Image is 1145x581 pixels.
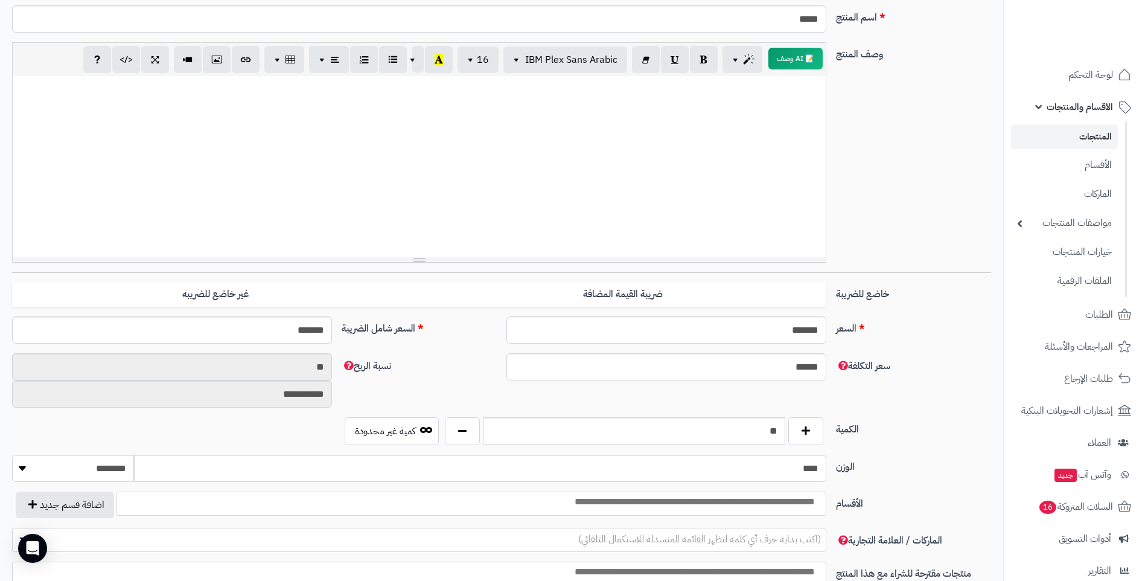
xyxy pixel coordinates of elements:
[525,53,617,67] span: IBM Plex Sans Arabic
[578,532,821,547] span: (اكتب بداية حرف أي كلمة لتظهر القائمة المنسدلة للاستكمال التلقائي)
[831,492,996,511] label: الأقسام
[1063,33,1134,58] img: logo-2.png
[1053,466,1111,483] span: وآتس آب
[12,282,419,307] label: غير خاضع للضريبه
[1011,268,1118,294] a: الملفات الرقمية
[342,359,391,373] span: نسبة الربح
[1038,498,1113,515] span: السلات المتروكة
[477,53,489,67] span: 16
[1011,181,1118,207] a: الماركات
[831,455,996,474] label: الوزن
[1011,332,1138,361] a: المراجعات والأسئلة
[831,5,996,25] label: اسم المنتج
[1011,364,1138,393] a: طلبات الإرجاع
[1021,402,1113,419] span: إشعارات التحويلات البنكية
[1011,124,1118,149] a: المنتجات
[503,47,627,73] button: IBM Plex Sans Arabic
[768,48,823,69] button: 📝 AI وصف
[1045,338,1113,355] span: المراجعات والأسئلة
[831,417,996,437] label: الكمية
[18,534,47,563] div: Open Intercom Messenger
[1088,434,1111,451] span: العملاء
[836,359,890,373] span: سعر التكلفة
[1011,60,1138,89] a: لوحة التحكم
[831,42,996,62] label: وصف المنتج
[1059,530,1111,547] span: أدوات التسويق
[419,282,826,307] label: ضريبة القيمة المضافة
[1011,210,1118,236] a: مواصفات المنتجات
[1011,239,1118,265] a: خيارات المنتجات
[1011,428,1138,457] a: العملاء
[1011,492,1138,521] a: السلات المتروكة16
[1085,306,1113,323] span: الطلبات
[458,47,499,73] button: 16
[1064,370,1113,387] span: طلبات الإرجاع
[1011,460,1138,489] a: وآتس آبجديد
[1011,152,1118,178] a: الأقسام
[1011,396,1138,425] a: إشعارات التحويلات البنكية
[1068,66,1113,83] span: لوحة التحكم
[1047,98,1113,115] span: الأقسام والمنتجات
[337,316,502,336] label: السعر شامل الضريبة
[1011,524,1138,553] a: أدوات التسويق
[836,533,942,548] span: الماركات / العلامة التجارية
[1011,300,1138,329] a: الطلبات
[831,316,996,336] label: السعر
[1088,562,1111,579] span: التقارير
[831,282,996,301] label: خاضع للضريبة
[1054,469,1077,482] span: جديد
[1039,501,1056,514] span: 16
[16,492,114,518] button: اضافة قسم جديد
